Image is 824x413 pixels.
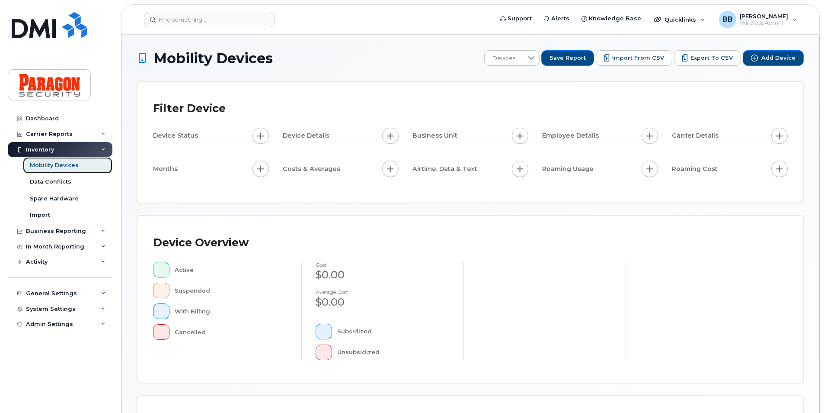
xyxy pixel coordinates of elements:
[316,268,450,282] div: $0.00
[412,165,480,174] span: Airtime, Data & Text
[283,165,343,174] span: Costs & Averages
[743,50,804,66] button: Add Device
[153,131,201,140] span: Device Status
[337,345,450,360] div: Unsubsidized
[283,131,332,140] span: Device Details
[316,289,450,295] h4: Average cost
[542,165,596,174] span: Roaming Usage
[412,131,460,140] span: Business Unit
[175,262,288,277] div: Active
[153,165,180,174] span: Months
[485,51,523,66] span: Devices
[672,131,721,140] span: Carrier Details
[153,232,249,254] div: Device Overview
[337,324,450,339] div: Subsidized
[153,97,226,120] div: Filter Device
[674,50,741,66] button: Export to CSV
[175,303,288,319] div: With Billing
[541,50,594,66] button: Save Report
[153,51,273,66] span: Mobility Devices
[549,54,586,62] span: Save Report
[596,50,672,66] button: Import from CSV
[690,54,733,62] span: Export to CSV
[672,165,720,174] span: Roaming Cost
[612,54,664,62] span: Import from CSV
[542,131,601,140] span: Employee Details
[761,54,795,62] span: Add Device
[316,295,450,310] div: $0.00
[175,324,288,340] div: Cancelled
[175,283,288,298] div: Suspended
[316,262,450,268] h4: cost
